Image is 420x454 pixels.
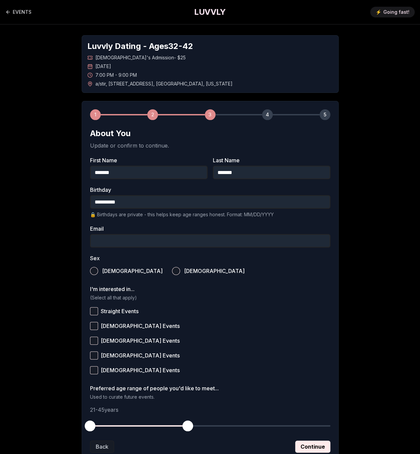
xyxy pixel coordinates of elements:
[90,187,330,192] label: Birthday
[90,394,330,400] p: Used to curate future events.
[213,158,330,163] label: Last Name
[90,351,98,359] button: [DEMOGRAPHIC_DATA] Events
[172,267,180,275] button: [DEMOGRAPHIC_DATA]
[90,226,330,231] label: Email
[90,294,330,301] p: (Select all that apply)
[90,256,330,261] label: Sex
[95,80,233,87] span: a/stir , [STREET_ADDRESS] , [GEOGRAPHIC_DATA] , [US_STATE]
[90,386,330,391] label: Preferred age range of people you'd like to meet...
[383,9,409,15] span: Going fast!
[95,63,111,70] span: [DATE]
[90,211,330,218] p: 🔒 Birthdays are private - this helps keep age ranges honest. Format: MM/DD/YYYY
[95,54,186,61] span: [DEMOGRAPHIC_DATA]'s Admission - $25
[90,141,330,150] p: Update or confirm to continue.
[101,308,139,314] span: Straight Events
[147,109,158,120] div: 2
[375,9,381,15] span: ⚡️
[90,366,98,374] button: [DEMOGRAPHIC_DATA] Events
[101,338,180,343] span: [DEMOGRAPHIC_DATA] Events
[262,109,273,120] div: 4
[90,109,101,120] div: 1
[102,268,163,274] span: [DEMOGRAPHIC_DATA]
[95,72,137,78] span: 7:00 PM - 9:00 PM
[205,109,216,120] div: 3
[101,367,180,373] span: [DEMOGRAPHIC_DATA] Events
[194,7,226,17] a: LUVVLY
[90,322,98,330] button: [DEMOGRAPHIC_DATA] Events
[320,109,330,120] div: 5
[101,353,180,358] span: [DEMOGRAPHIC_DATA] Events
[90,337,98,345] button: [DEMOGRAPHIC_DATA] Events
[90,441,114,453] button: Back
[90,286,330,292] label: I'm interested in...
[5,5,31,19] a: Back to events
[90,406,330,414] p: 21 - 45 years
[101,323,180,329] span: [DEMOGRAPHIC_DATA] Events
[87,41,333,52] h1: Luvvly Dating - Ages 32 - 42
[90,128,330,139] h2: About You
[295,441,330,453] button: Continue
[90,267,98,275] button: [DEMOGRAPHIC_DATA]
[184,268,245,274] span: [DEMOGRAPHIC_DATA]
[90,307,98,315] button: Straight Events
[90,158,207,163] label: First Name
